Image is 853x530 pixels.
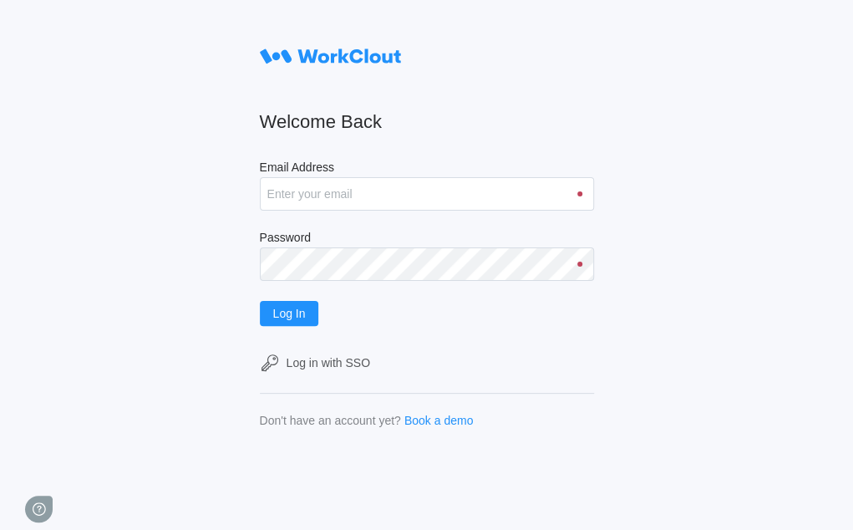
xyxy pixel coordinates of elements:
[260,231,594,247] label: Password
[260,177,594,211] input: Enter your email
[260,301,319,326] button: Log In
[273,308,306,319] span: Log In
[260,110,594,134] h2: Welcome Back
[404,414,474,427] a: Book a demo
[260,161,594,177] label: Email Address
[260,353,594,373] a: Log in with SSO
[287,356,370,369] div: Log in with SSO
[260,414,401,427] div: Don't have an account yet?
